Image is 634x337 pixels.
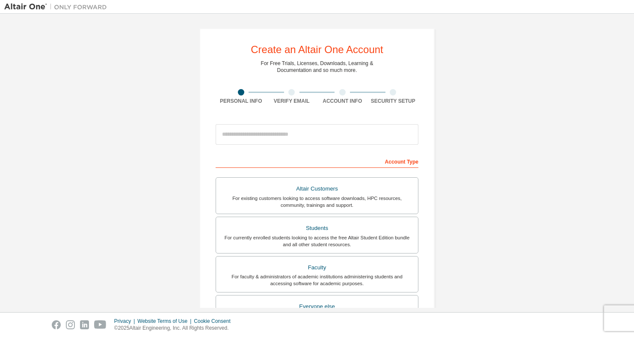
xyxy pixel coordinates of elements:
div: Cookie Consent [194,318,235,325]
p: © 2025 Altair Engineering, Inc. All Rights Reserved. [114,325,236,332]
div: Account Type [216,154,418,168]
div: Altair Customers [221,183,413,195]
div: For faculty & administrators of academic institutions administering students and accessing softwa... [221,273,413,287]
img: youtube.svg [94,320,107,329]
div: Account Info [317,98,368,104]
div: For currently enrolled students looking to access the free Altair Student Edition bundle and all ... [221,234,413,248]
div: Students [221,222,413,234]
img: instagram.svg [66,320,75,329]
img: facebook.svg [52,320,61,329]
div: Privacy [114,318,137,325]
div: For existing customers looking to access software downloads, HPC resources, community, trainings ... [221,195,413,209]
div: Create an Altair One Account [251,45,383,55]
div: Verify Email [267,98,317,104]
img: Altair One [4,3,111,11]
div: Website Terms of Use [137,318,194,325]
div: Personal Info [216,98,267,104]
div: For Free Trials, Licenses, Downloads, Learning & Documentation and so much more. [261,60,373,74]
div: Everyone else [221,301,413,313]
div: Faculty [221,262,413,274]
img: linkedin.svg [80,320,89,329]
div: Security Setup [368,98,419,104]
